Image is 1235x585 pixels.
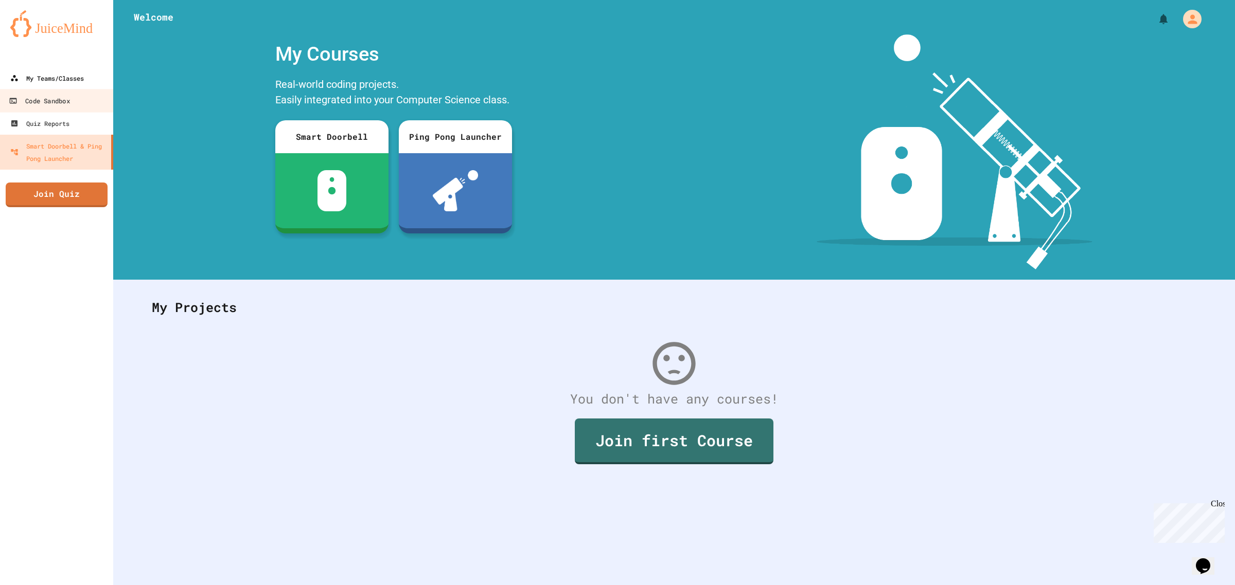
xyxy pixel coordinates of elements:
div: Smart Doorbell & Ping Pong Launcher [10,140,107,164]
div: Chat with us now!Close [4,4,71,65]
a: Join first Course [575,418,773,464]
img: ppl-with-ball.png [433,170,479,211]
div: You don't have any courses! [142,389,1207,409]
div: Smart Doorbell [275,120,389,153]
div: Quiz Reports [10,117,69,130]
div: Code Sandbox [9,95,69,107]
a: Join Quiz [6,182,108,207]
div: My Projects [142,287,1207,327]
img: banner-image-my-projects.png [817,34,1092,269]
div: My Account [1172,7,1204,31]
img: sdb-white.svg [317,170,347,211]
div: My Teams/Classes [10,72,84,84]
div: My Courses [270,34,517,74]
div: Ping Pong Launcher [399,120,512,153]
iframe: chat widget [1150,499,1225,543]
iframe: chat widget [1192,544,1225,575]
img: logo-orange.svg [10,10,103,37]
div: My Notifications [1138,10,1172,28]
div: Real-world coding projects. Easily integrated into your Computer Science class. [270,74,517,113]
